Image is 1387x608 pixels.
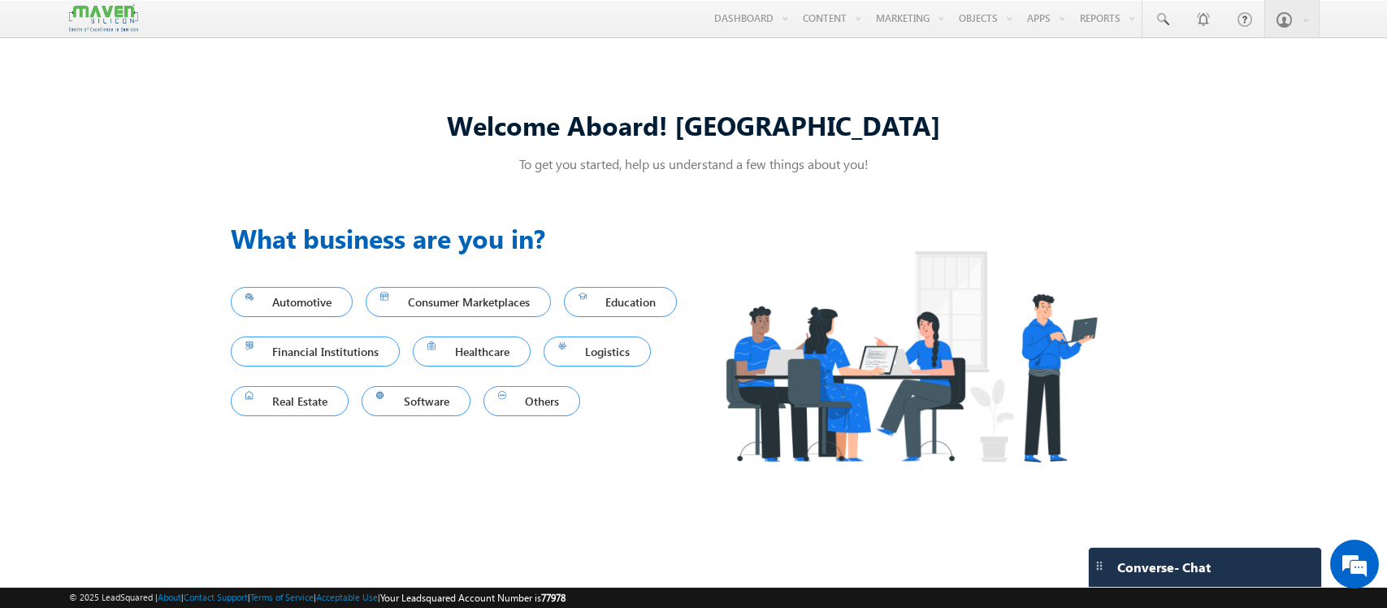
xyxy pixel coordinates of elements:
[184,592,248,602] a: Contact Support
[694,219,1128,494] img: Industry.png
[1117,560,1211,575] span: Converse - Chat
[380,291,536,313] span: Consumer Marketplaces
[316,592,378,602] a: Acceptable Use
[245,291,339,313] span: Automotive
[69,4,137,33] img: Custom Logo
[579,291,663,313] span: Education
[231,107,1157,142] div: Welcome Aboard! [GEOGRAPHIC_DATA]
[245,390,335,412] span: Real Estate
[250,592,314,602] a: Terms of Service
[427,341,516,363] span: Healthcare
[69,590,566,606] span: © 2025 LeadSquared | | | | |
[541,592,566,604] span: 77978
[231,219,694,258] h3: What business are you in?
[231,155,1157,172] p: To get you started, help us understand a few things about you!
[558,341,637,363] span: Logistics
[380,592,566,604] span: Your Leadsquared Account Number is
[158,592,181,602] a: About
[1093,559,1106,572] img: carter-drag
[245,341,386,363] span: Financial Institutions
[498,390,566,412] span: Others
[376,390,456,412] span: Software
